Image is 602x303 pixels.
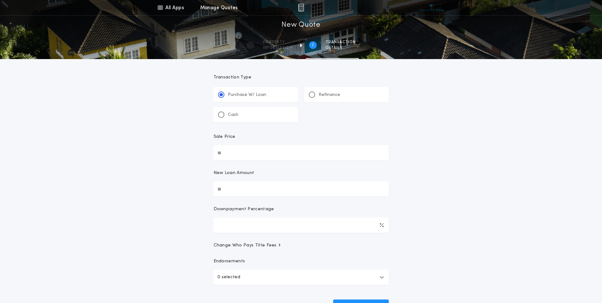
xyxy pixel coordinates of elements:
input: Downpayment Percentage [214,218,389,233]
button: Change Who Pays Title Fees [214,242,389,249]
input: Sale Price [214,145,389,160]
span: Transaction [326,40,356,45]
button: 0 selected [214,270,389,285]
p: Endorsements [214,258,389,265]
p: Refinance [319,92,340,98]
p: Purchase W/ Loan [228,92,266,98]
span: information [263,45,293,50]
p: Cash [228,112,238,118]
p: 0 selected [217,273,240,281]
p: New Loan Amount [214,170,255,176]
span: Property [263,40,293,45]
h1: New Quote [281,20,320,30]
h2: 2 [312,43,314,48]
img: vs-icon [420,4,443,11]
input: New Loan Amount [214,181,389,197]
span: Change Who Pays Title Fees [214,242,282,249]
img: img [298,4,304,11]
p: Downpayment Percentage [214,206,274,212]
span: details [326,45,356,50]
p: Sale Price [214,134,235,140]
p: Transaction Type [214,74,389,81]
